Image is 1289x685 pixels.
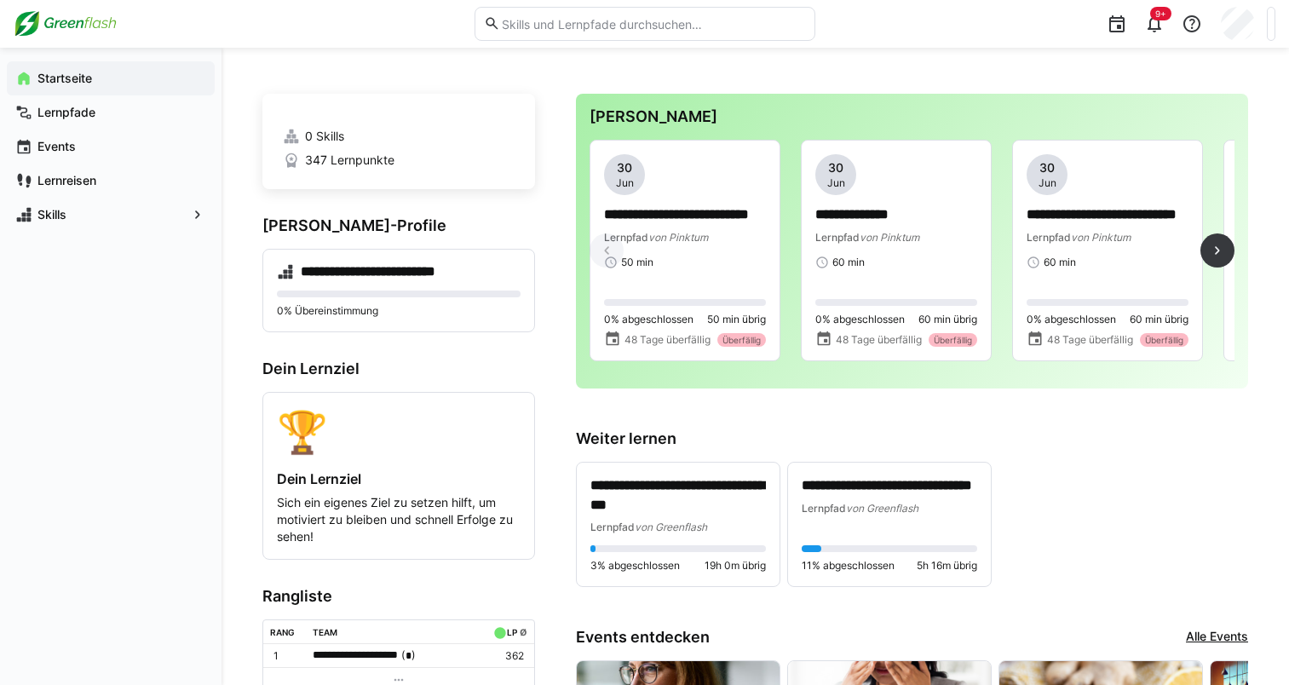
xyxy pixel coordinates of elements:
[827,176,845,190] span: Jun
[918,313,977,326] span: 60 min übrig
[707,313,766,326] span: 50 min übrig
[262,360,535,378] h3: Dein Lernziel
[262,587,535,606] h3: Rangliste
[1155,9,1166,19] span: 9+
[717,333,766,347] div: Überfällig
[283,128,515,145] a: 0 Skills
[604,231,648,244] span: Lernpfad
[929,333,977,347] div: Überfällig
[917,559,977,573] span: 5h 16m übrig
[576,429,1248,448] h3: Weiter lernen
[617,159,632,176] span: 30
[648,231,708,244] span: von Pinktum
[860,231,919,244] span: von Pinktum
[1186,628,1248,647] a: Alle Events
[313,627,337,637] div: Team
[273,649,299,663] p: 1
[590,521,635,533] span: Lernpfad
[802,559,895,573] span: 11% abgeschlossen
[277,406,521,457] div: 🏆
[624,333,711,347] span: 48 Tage überfällig
[277,304,521,318] p: 0% Übereinstimmung
[1130,313,1188,326] span: 60 min übrig
[520,624,527,638] a: ø
[1027,231,1071,244] span: Lernpfad
[705,559,766,573] span: 19h 0m übrig
[576,628,710,647] h3: Events entdecken
[1039,159,1055,176] span: 30
[1071,231,1131,244] span: von Pinktum
[836,333,922,347] span: 48 Tage überfällig
[270,627,295,637] div: Rang
[815,313,905,326] span: 0% abgeschlossen
[305,128,344,145] span: 0 Skills
[1047,333,1133,347] span: 48 Tage überfällig
[802,502,846,515] span: Lernpfad
[846,502,918,515] span: von Greenflash
[305,152,394,169] span: 347 Lernpunkte
[616,176,634,190] span: Jun
[1044,256,1076,269] span: 60 min
[490,649,524,663] p: 362
[828,159,843,176] span: 30
[1027,313,1116,326] span: 0% abgeschlossen
[832,256,865,269] span: 60 min
[815,231,860,244] span: Lernpfad
[590,559,680,573] span: 3% abgeschlossen
[500,16,805,32] input: Skills und Lernpfade durchsuchen…
[621,256,653,269] span: 50 min
[604,313,693,326] span: 0% abgeschlossen
[507,627,517,637] div: LP
[1140,333,1188,347] div: Überfällig
[590,107,1234,126] h3: [PERSON_NAME]
[277,470,521,487] h4: Dein Lernziel
[635,521,707,533] span: von Greenflash
[401,647,416,665] span: ( )
[277,494,521,545] p: Sich ein eigenes Ziel zu setzen hilft, um motiviert zu bleiben und schnell Erfolge zu sehen!
[1039,176,1056,190] span: Jun
[262,216,535,235] h3: [PERSON_NAME]-Profile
